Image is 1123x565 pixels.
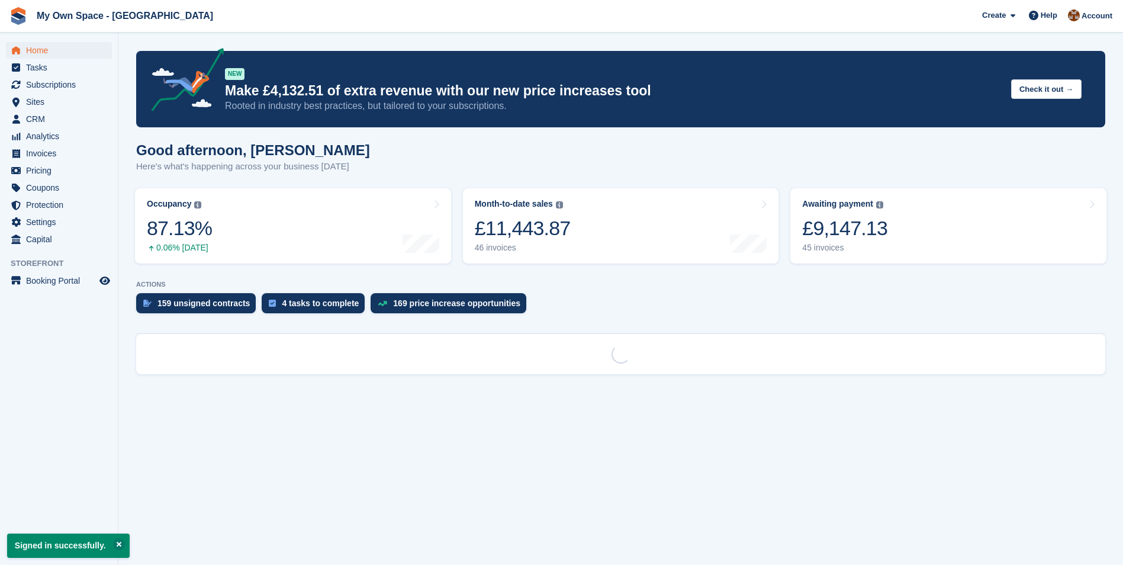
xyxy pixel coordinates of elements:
p: Here's what's happening across your business [DATE] [136,160,370,174]
a: menu [6,162,112,179]
div: 4 tasks to complete [282,298,359,308]
h1: Good afternoon, [PERSON_NAME] [136,142,370,158]
button: Check it out → [1011,79,1082,99]
img: Gary Chamberlain [1068,9,1080,21]
a: menu [6,197,112,213]
div: 87.13% [147,216,212,240]
span: Create [982,9,1006,21]
span: Protection [26,197,97,213]
div: 169 price increase opportunities [393,298,520,308]
img: icon-info-grey-7440780725fd019a000dd9b08b2336e03edf1995a4989e88bcd33f0948082b44.svg [194,201,201,208]
p: ACTIONS [136,281,1105,288]
a: menu [6,94,112,110]
span: Analytics [26,128,97,145]
a: Awaiting payment £9,147.13 45 invoices [790,188,1106,264]
span: Help [1041,9,1057,21]
div: £11,443.87 [475,216,571,240]
span: Sites [26,94,97,110]
span: Pricing [26,162,97,179]
a: 159 unsigned contracts [136,293,262,319]
p: Make £4,132.51 of extra revenue with our new price increases tool [225,82,1002,99]
img: icon-info-grey-7440780725fd019a000dd9b08b2336e03edf1995a4989e88bcd33f0948082b44.svg [876,201,883,208]
span: Home [26,42,97,59]
span: Capital [26,231,97,248]
img: icon-info-grey-7440780725fd019a000dd9b08b2336e03edf1995a4989e88bcd33f0948082b44.svg [556,201,563,208]
span: Booking Portal [26,272,97,289]
img: price_increase_opportunities-93ffe204e8149a01c8c9dc8f82e8f89637d9d84a8eef4429ea346261dce0b2c0.svg [378,301,387,306]
div: 46 invoices [475,243,571,253]
div: Occupancy [147,199,191,209]
div: Month-to-date sales [475,199,553,209]
span: Tasks [26,59,97,76]
a: menu [6,272,112,289]
div: NEW [225,68,244,80]
p: Rooted in industry best practices, but tailored to your subscriptions. [225,99,1002,113]
span: Invoices [26,145,97,162]
a: Preview store [98,274,112,288]
a: menu [6,214,112,230]
img: task-75834270c22a3079a89374b754ae025e5fb1db73e45f91037f5363f120a921f8.svg [269,300,276,307]
span: Settings [26,214,97,230]
span: CRM [26,111,97,127]
a: menu [6,111,112,127]
a: menu [6,42,112,59]
a: My Own Space - [GEOGRAPHIC_DATA] [32,6,218,25]
a: menu [6,179,112,196]
a: menu [6,59,112,76]
a: 4 tasks to complete [262,293,371,319]
div: 0.06% [DATE] [147,243,212,253]
a: 169 price increase opportunities [371,293,532,319]
span: Coupons [26,179,97,196]
p: Signed in successfully. [7,534,130,558]
a: Month-to-date sales £11,443.87 46 invoices [463,188,779,264]
img: contract_signature_icon-13c848040528278c33f63329250d36e43548de30e8caae1d1a13099fd9432cc5.svg [143,300,152,307]
img: price-adjustments-announcement-icon-8257ccfd72463d97f412b2fc003d46551f7dbcb40ab6d574587a9cd5c0d94... [141,48,224,115]
a: menu [6,145,112,162]
div: £9,147.13 [802,216,887,240]
div: 45 invoices [802,243,887,253]
img: stora-icon-8386f47178a22dfd0bd8f6a31ec36ba5ce8667c1dd55bd0f319d3a0aa187defe.svg [9,7,27,25]
span: Subscriptions [26,76,97,93]
span: Storefront [11,258,118,269]
a: menu [6,128,112,145]
div: 159 unsigned contracts [157,298,250,308]
a: menu [6,76,112,93]
div: Awaiting payment [802,199,873,209]
a: menu [6,231,112,248]
span: Account [1082,10,1112,22]
a: Occupancy 87.13% 0.06% [DATE] [135,188,451,264]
